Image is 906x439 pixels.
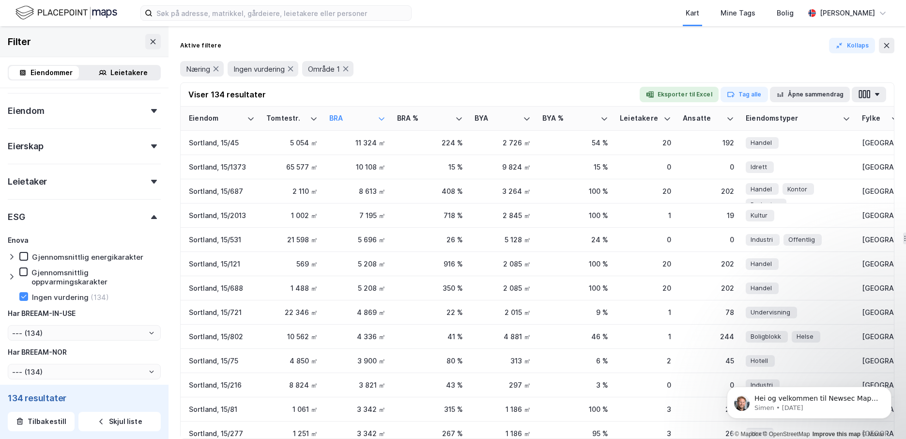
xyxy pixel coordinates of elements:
[329,380,385,390] div: 3 821 ㎡
[862,210,899,220] div: [GEOGRAPHIC_DATA]
[683,210,734,220] div: 19
[189,186,255,196] div: Sortland, 15/687
[475,259,531,269] div: 2 085 ㎡
[189,356,255,366] div: Sortland, 15/75
[475,356,531,366] div: 313 ㎡
[329,114,374,123] div: BRA
[329,283,385,293] div: 5 208 ㎡
[683,138,734,148] div: 192
[329,428,385,439] div: 3 342 ㎡
[186,64,210,74] span: Næring
[751,283,772,293] span: Handel
[32,293,89,302] div: Ingen vurdering
[797,331,814,342] span: Helse
[148,329,155,337] button: Open
[683,186,734,196] div: 202
[683,235,734,245] div: 0
[683,162,734,172] div: 0
[31,268,161,286] div: Gjennomsnittlig oppvarmingskarakter
[751,331,781,342] span: Boligblokk
[751,356,768,366] span: Hotell
[862,114,887,123] div: Fylke
[32,252,143,262] div: Gjennomsnittlig energikarakter
[8,141,43,152] div: Eierskap
[189,259,255,269] div: Sortland, 15/121
[189,404,255,414] div: Sortland, 15/81
[266,162,318,172] div: 65 577 ㎡
[620,162,671,172] div: 0
[542,307,608,317] div: 9 %
[620,114,660,123] div: Leietakere
[475,138,531,148] div: 2 726 ㎡
[329,235,385,245] div: 5 696 ㎡
[542,114,597,123] div: BYA %
[266,331,318,342] div: 10 562 ㎡
[189,210,255,220] div: Sortland, 15/2013
[751,210,768,220] span: Kultur
[475,162,531,172] div: 9 824 ㎡
[620,235,671,245] div: 0
[770,87,850,102] button: Åpne sammendrag
[862,356,899,366] div: [GEOGRAPHIC_DATA]
[683,114,722,123] div: Ansatte
[189,307,255,317] div: Sortland, 15/721
[266,235,318,245] div: 21 598 ㎡
[397,114,451,123] div: BRA %
[475,114,519,123] div: BYA
[8,235,29,246] div: Enova
[777,7,794,19] div: Bolig
[233,64,285,74] span: Ingen vurdering
[397,380,463,390] div: 43 %
[475,235,531,245] div: 5 128 ㎡
[620,283,671,293] div: 20
[620,380,671,390] div: 0
[751,259,772,269] span: Handel
[683,259,734,269] div: 202
[735,431,761,438] a: Mapbox
[308,64,340,74] span: Område 1
[8,34,31,49] div: Filter
[475,210,531,220] div: 2 845 ㎡
[683,356,734,366] div: 45
[620,307,671,317] div: 1
[329,356,385,366] div: 3 900 ㎡
[683,283,734,293] div: 202
[266,210,318,220] div: 1 002 ㎡
[397,307,463,317] div: 22 %
[542,331,608,342] div: 46 %
[189,235,255,245] div: Sortland, 15/531
[683,380,734,390] div: 0
[721,87,768,102] button: Tag alle
[266,356,318,366] div: 4 850 ㎡
[329,162,385,172] div: 10 108 ㎡
[620,404,671,414] div: 3
[683,307,734,317] div: 78
[153,6,411,20] input: Søk på adresse, matrikkel, gårdeiere, leietakere eller personer
[620,428,671,439] div: 3
[266,404,318,414] div: 1 061 ㎡
[189,380,255,390] div: Sortland, 15/216
[397,428,463,439] div: 267 %
[683,331,734,342] div: 244
[397,331,463,342] div: 41 %
[862,283,899,293] div: [GEOGRAPHIC_DATA]
[686,7,699,19] div: Kart
[8,211,25,223] div: ESG
[542,380,608,390] div: 3 %
[829,38,875,53] button: Kollaps
[189,138,255,148] div: Sortland, 15/45
[329,331,385,342] div: 4 336 ㎡
[8,105,45,117] div: Eiendom
[31,67,73,78] div: Eiendommer
[475,404,531,414] div: 1 186 ㎡
[620,210,671,220] div: 1
[180,42,221,49] div: Aktive filtere
[542,356,608,366] div: 6 %
[397,259,463,269] div: 916 %
[620,186,671,196] div: 20
[620,356,671,366] div: 2
[8,176,47,188] div: Leietaker
[329,186,385,196] div: 8 613 ㎡
[266,283,318,293] div: 1 488 ㎡
[788,235,815,245] span: Offentlig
